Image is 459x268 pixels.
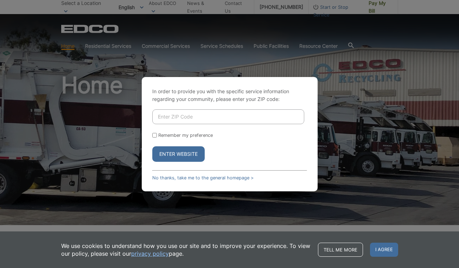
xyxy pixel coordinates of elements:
[131,250,169,257] a: privacy policy
[152,146,205,162] button: Enter Website
[152,175,254,180] a: No thanks, take me to the general homepage >
[152,109,304,124] input: Enter ZIP Code
[318,243,363,257] a: Tell me more
[158,133,213,138] label: Remember my preference
[152,88,307,103] p: In order to provide you with the specific service information regarding your community, please en...
[370,243,398,257] span: I agree
[61,242,311,257] p: We use cookies to understand how you use our site and to improve your experience. To view our pol...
